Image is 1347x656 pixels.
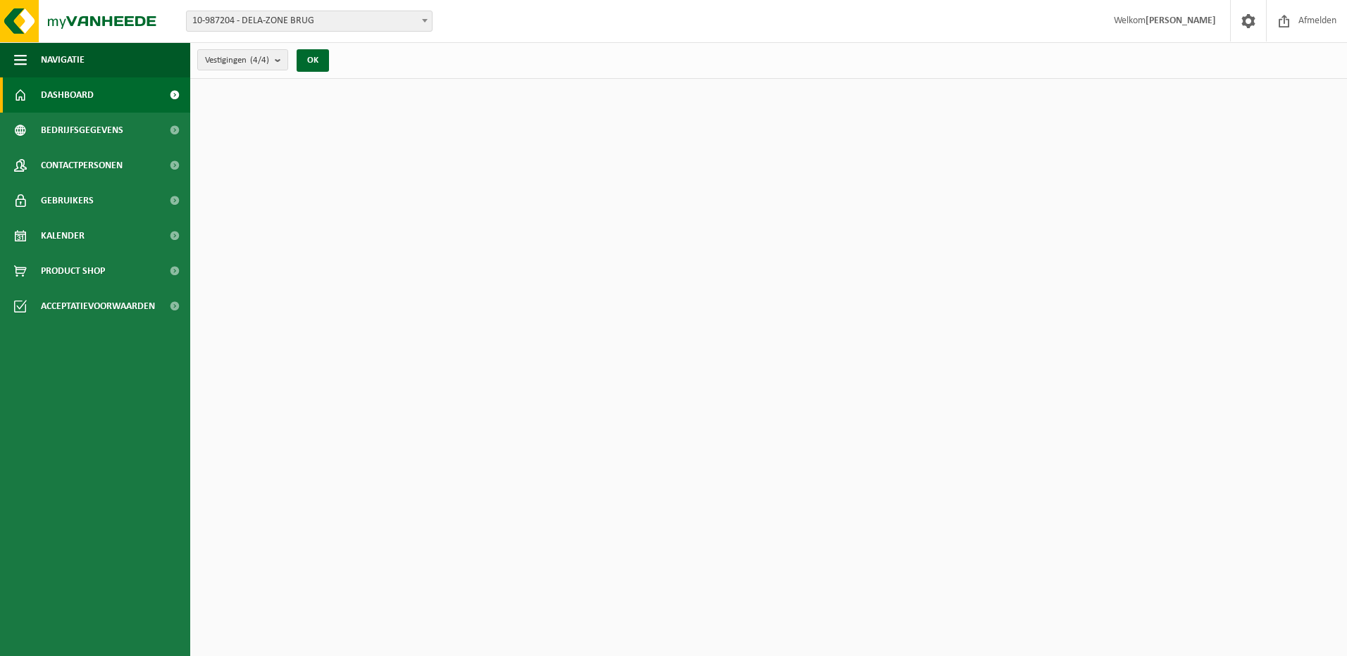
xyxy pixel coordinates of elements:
[41,289,155,324] span: Acceptatievoorwaarden
[41,42,85,77] span: Navigatie
[41,113,123,148] span: Bedrijfsgegevens
[41,183,94,218] span: Gebruikers
[1146,15,1216,26] strong: [PERSON_NAME]
[197,49,288,70] button: Vestigingen(4/4)
[41,77,94,113] span: Dashboard
[205,50,269,71] span: Vestigingen
[41,218,85,253] span: Kalender
[186,11,433,32] span: 10-987204 - DELA-ZONE BRUG
[297,49,329,72] button: OK
[250,56,269,65] count: (4/4)
[41,148,123,183] span: Contactpersonen
[41,253,105,289] span: Product Shop
[187,11,432,31] span: 10-987204 - DELA-ZONE BRUG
